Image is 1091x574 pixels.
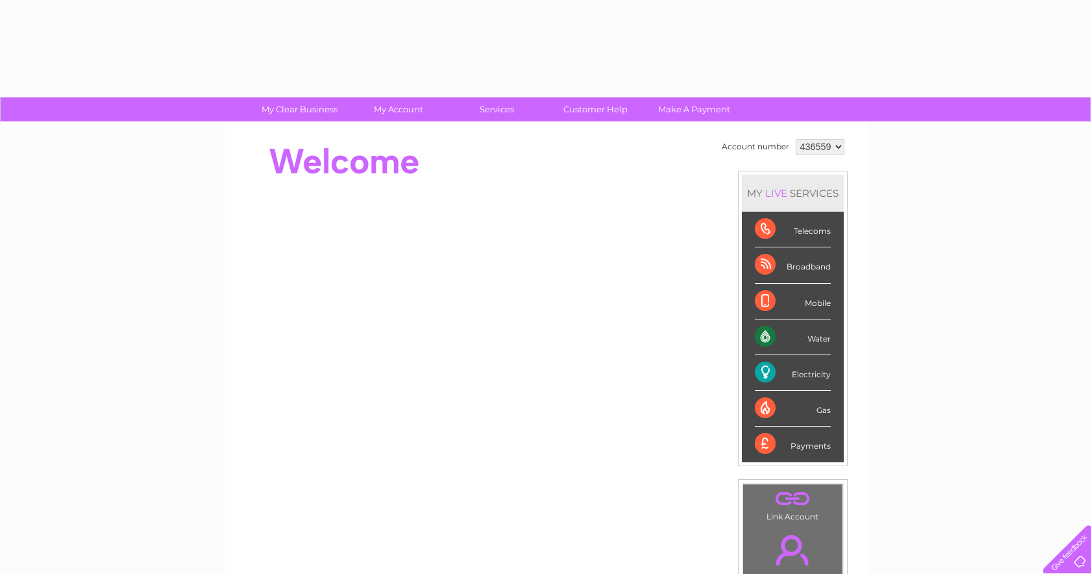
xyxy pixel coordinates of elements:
[755,355,831,391] div: Electricity
[755,212,831,247] div: Telecoms
[345,97,452,121] a: My Account
[755,391,831,427] div: Gas
[742,484,843,525] td: Link Account
[246,97,353,121] a: My Clear Business
[443,97,550,121] a: Services
[742,175,844,212] div: MY SERVICES
[718,136,792,158] td: Account number
[755,284,831,319] div: Mobile
[746,527,839,573] a: .
[763,187,790,199] div: LIVE
[755,247,831,283] div: Broadband
[755,427,831,462] div: Payments
[746,488,839,510] a: .
[755,319,831,355] div: Water
[641,97,748,121] a: Make A Payment
[542,97,649,121] a: Customer Help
